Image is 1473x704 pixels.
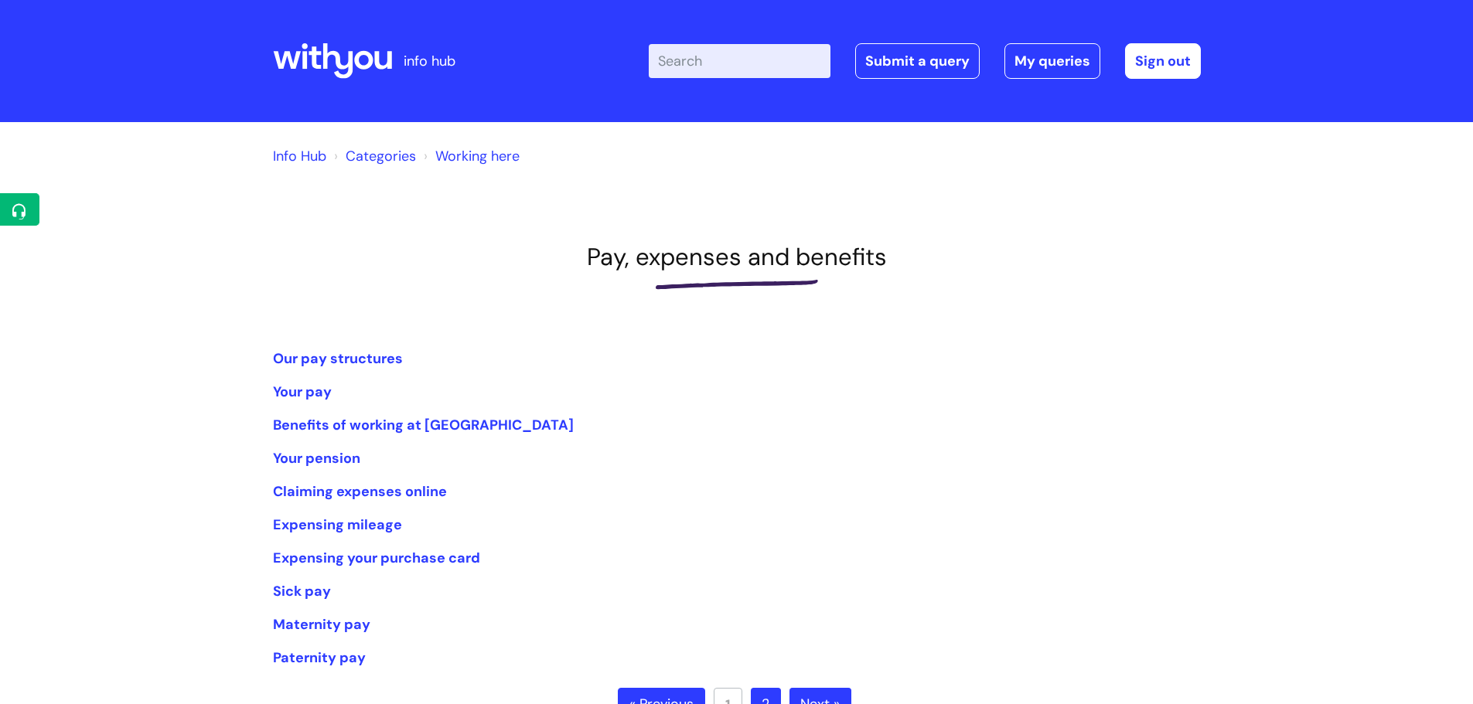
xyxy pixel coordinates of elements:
[273,515,402,534] a: Expensing mileage
[273,147,326,165] a: Info Hub
[435,147,520,165] a: Working here
[1125,43,1201,79] a: Sign out
[420,144,520,168] li: Working here
[330,144,416,168] li: Solution home
[649,44,830,78] input: Search
[273,482,447,501] a: Claiming expenses online
[273,349,403,368] a: Our pay structures
[273,449,360,468] a: Your pension
[273,648,366,667] a: Paternity pay
[273,615,370,634] a: Maternity pay
[273,383,332,401] a: Your pay
[855,43,980,79] a: Submit a query
[346,147,416,165] a: Categories
[649,43,1201,79] div: | -
[273,416,574,434] a: Benefits of working at [GEOGRAPHIC_DATA]
[273,243,1201,271] h1: Pay, expenses and benefits
[1004,43,1100,79] a: My queries
[404,49,455,73] p: info hub
[273,549,480,567] a: Expensing your purchase card
[273,582,331,600] a: Sick pay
